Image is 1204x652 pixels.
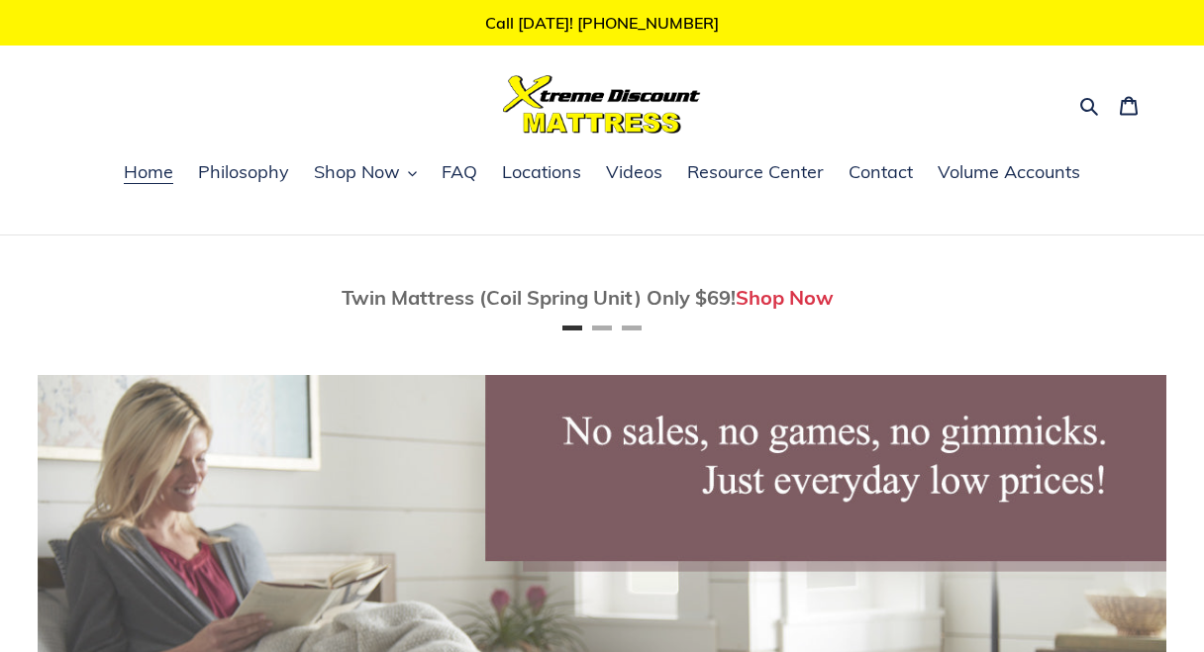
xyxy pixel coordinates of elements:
[442,160,477,184] span: FAQ
[687,160,824,184] span: Resource Center
[928,158,1090,188] a: Volume Accounts
[124,160,173,184] span: Home
[188,158,299,188] a: Philosophy
[736,285,834,310] a: Shop Now
[839,158,923,188] a: Contact
[938,160,1080,184] span: Volume Accounts
[502,160,581,184] span: Locations
[606,160,662,184] span: Videos
[596,158,672,188] a: Videos
[592,326,612,330] button: Page 2
[562,326,582,330] button: Page 1
[198,160,289,184] span: Philosophy
[677,158,834,188] a: Resource Center
[432,158,487,188] a: FAQ
[849,160,913,184] span: Contact
[342,285,736,310] span: Twin Mattress (Coil Spring Unit) Only $69!
[114,158,183,188] a: Home
[304,158,427,188] button: Shop Now
[314,160,400,184] span: Shop Now
[622,326,642,330] button: Page 3
[492,158,591,188] a: Locations
[503,75,701,134] img: Xtreme Discount Mattress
